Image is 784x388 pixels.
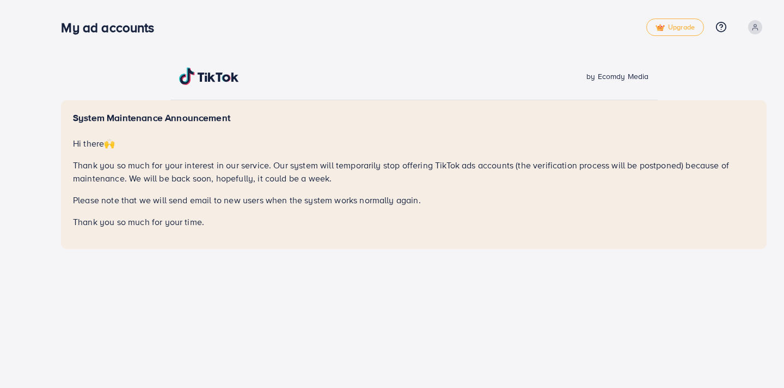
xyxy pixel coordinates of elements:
[61,20,163,35] h3: My ad accounts
[73,193,755,207] p: Please note that we will send email to new users when the system works normally again.
[73,159,755,185] p: Thank you so much for your interest in our service. Our system will temporarily stop offering Tik...
[73,215,755,228] p: Thank you so much for your time.
[586,71,648,82] span: by Ecomdy Media
[73,112,755,124] h5: System Maintenance Announcement
[656,24,665,32] img: tick
[656,23,695,32] span: Upgrade
[179,68,239,85] img: TikTok
[73,137,755,150] p: Hi there
[646,19,704,36] a: tickUpgrade
[104,137,115,149] span: 🙌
